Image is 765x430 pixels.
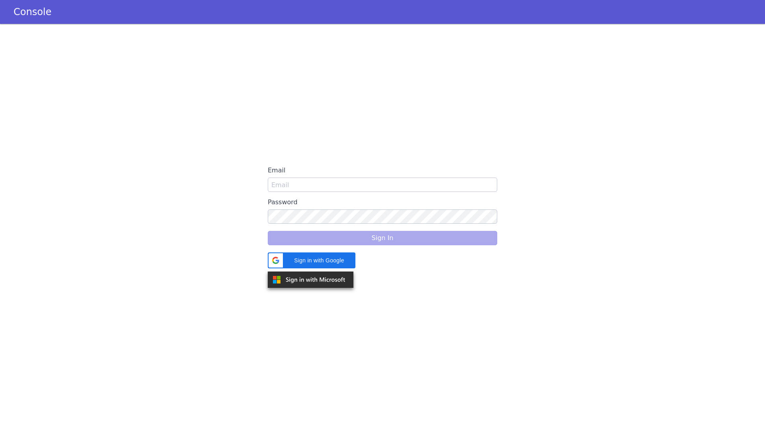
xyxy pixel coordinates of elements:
label: Email [268,163,497,178]
div: Sign in with Google [268,252,355,268]
span: Sign in with Google [288,256,351,265]
label: Password [268,195,497,209]
input: Email [268,178,497,192]
a: Console [4,6,61,18]
img: azure.svg [268,272,353,288]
